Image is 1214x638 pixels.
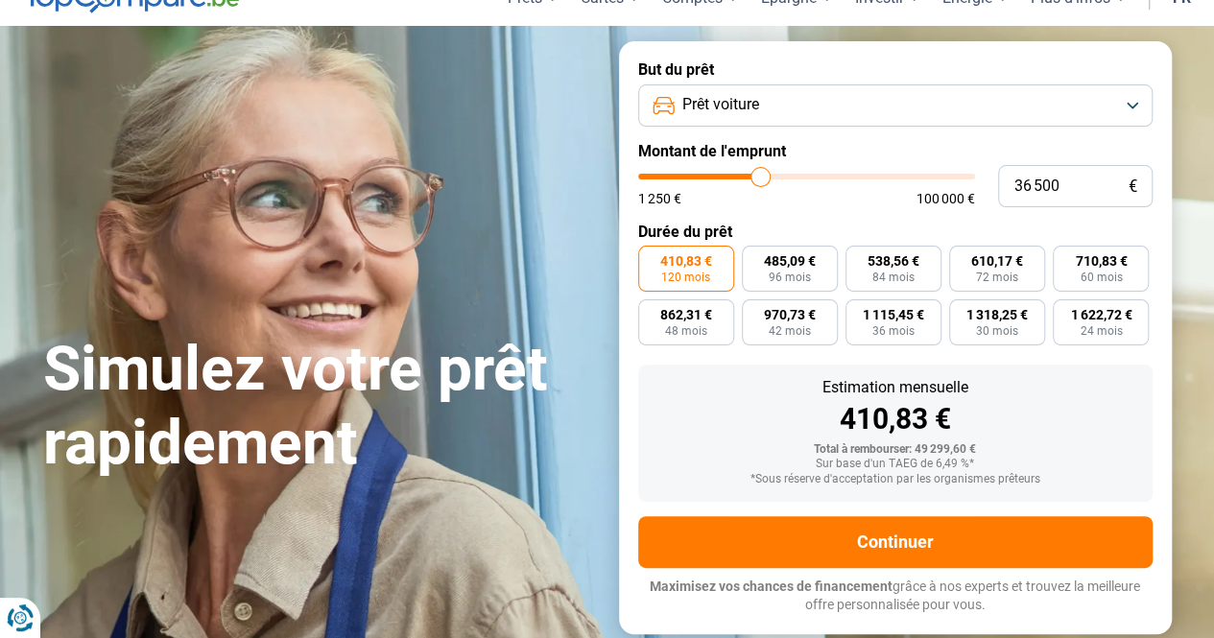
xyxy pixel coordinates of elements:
[638,60,1153,79] label: But du prêt
[971,254,1023,268] span: 610,17 €
[638,223,1153,241] label: Durée du prêt
[916,192,975,205] span: 100 000 €
[1080,272,1122,283] span: 60 mois
[863,308,924,321] span: 1 115,45 €
[872,272,915,283] span: 84 mois
[660,308,712,321] span: 862,31 €
[682,94,759,115] span: Prêt voiture
[1080,325,1122,337] span: 24 mois
[638,516,1153,568] button: Continuer
[769,272,811,283] span: 96 mois
[654,458,1137,471] div: Sur base d'un TAEG de 6,49 %*
[654,473,1137,486] div: *Sous réserve d'acceptation par les organismes prêteurs
[654,443,1137,457] div: Total à rembourser: 49 299,60 €
[661,272,710,283] span: 120 mois
[1070,308,1131,321] span: 1 622,72 €
[769,325,811,337] span: 42 mois
[638,192,681,205] span: 1 250 €
[638,84,1153,127] button: Prêt voiture
[638,142,1153,160] label: Montant de l'emprunt
[43,333,596,481] h1: Simulez votre prêt rapidement
[665,325,707,337] span: 48 mois
[868,254,919,268] span: 538,56 €
[976,272,1018,283] span: 72 mois
[638,578,1153,615] p: grâce à nos experts et trouvez la meilleure offre personnalisée pour vous.
[650,579,893,594] span: Maximisez vos chances de financement
[660,254,712,268] span: 410,83 €
[872,325,915,337] span: 36 mois
[1129,178,1137,195] span: €
[976,325,1018,337] span: 30 mois
[654,380,1137,395] div: Estimation mensuelle
[764,254,816,268] span: 485,09 €
[764,308,816,321] span: 970,73 €
[1075,254,1127,268] span: 710,83 €
[654,405,1137,434] div: 410,83 €
[966,308,1028,321] span: 1 318,25 €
